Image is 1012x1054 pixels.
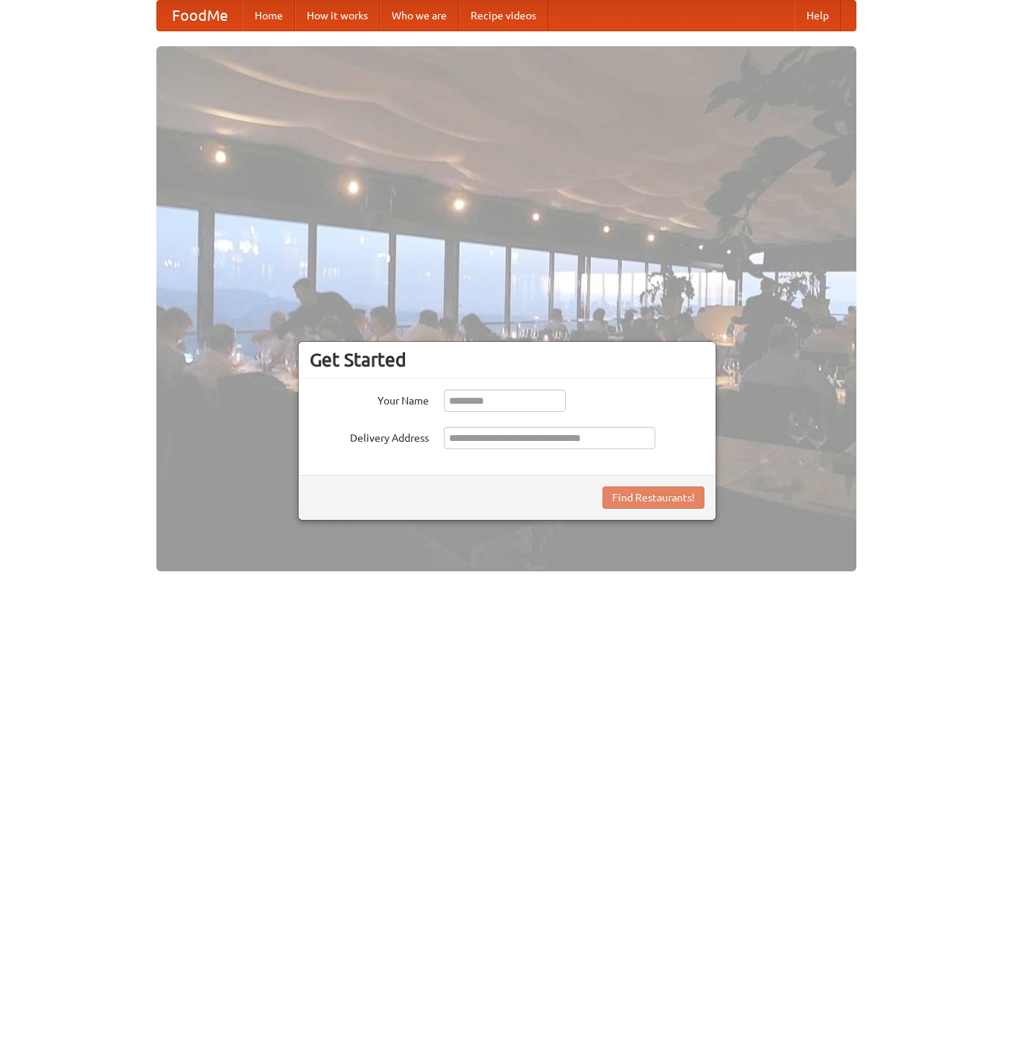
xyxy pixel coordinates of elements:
[795,1,841,31] a: Help
[157,1,243,31] a: FoodMe
[310,349,704,371] h3: Get Started
[243,1,295,31] a: Home
[310,427,429,445] label: Delivery Address
[380,1,459,31] a: Who we are
[310,390,429,408] label: Your Name
[602,486,704,509] button: Find Restaurants!
[295,1,380,31] a: How it works
[459,1,548,31] a: Recipe videos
